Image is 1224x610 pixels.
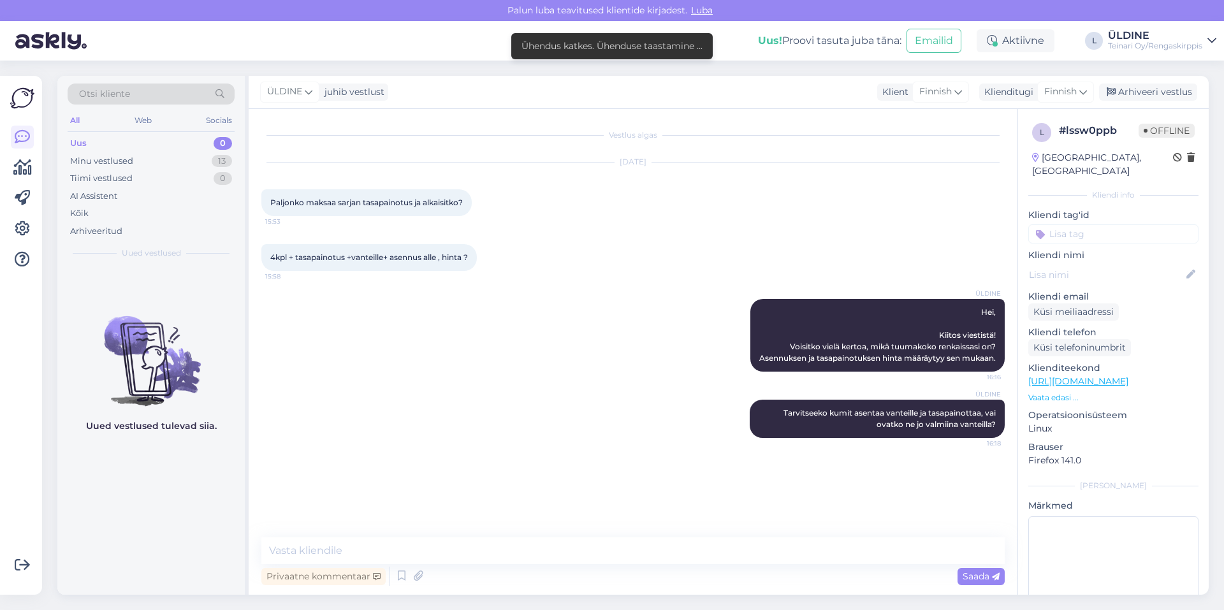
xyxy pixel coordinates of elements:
[203,112,235,129] div: Socials
[57,293,245,408] img: No chats
[953,389,1001,399] span: ÜLDINE
[1028,480,1198,491] div: [PERSON_NAME]
[214,172,232,185] div: 0
[1028,422,1198,435] p: Linux
[1028,249,1198,262] p: Kliendi nimi
[1028,339,1131,356] div: Küsi telefoninumbrit
[265,272,313,281] span: 15:58
[214,137,232,150] div: 0
[1028,326,1198,339] p: Kliendi telefon
[132,112,154,129] div: Web
[758,34,782,47] b: Uus!
[261,568,386,585] div: Privaatne kommentaar
[261,129,1005,141] div: Vestlus algas
[70,207,89,220] div: Kõik
[919,85,952,99] span: Finnish
[79,87,130,101] span: Otsi kliente
[1085,32,1103,50] div: L
[267,85,302,99] span: ÜLDINE
[963,570,1000,582] span: Saada
[70,155,133,168] div: Minu vestlused
[270,252,468,262] span: 4kpl + tasapainotus +vanteille+ asennus alle , hinta ?
[1028,224,1198,243] input: Lisa tag
[979,85,1033,99] div: Klienditugi
[1028,392,1198,403] p: Vaata edasi ...
[265,217,313,226] span: 15:53
[907,29,961,53] button: Emailid
[1139,124,1195,138] span: Offline
[953,289,1001,298] span: ÜLDINE
[1108,31,1202,41] div: ÜLDINE
[1108,41,1202,51] div: Teinari Oy/Rengaskirppis
[521,40,703,53] div: Ühendus katkes. Ühenduse taastamine ...
[70,190,117,203] div: AI Assistent
[977,29,1054,52] div: Aktiivne
[1044,85,1077,99] span: Finnish
[1028,375,1128,387] a: [URL][DOMAIN_NAME]
[953,372,1001,382] span: 16:16
[1028,189,1198,201] div: Kliendi info
[1028,208,1198,222] p: Kliendi tag'id
[758,33,901,48] div: Proovi tasuta juba täna:
[1028,499,1198,512] p: Märkmed
[70,137,87,150] div: Uus
[1108,31,1216,51] a: ÜLDINETeinari Oy/Rengaskirppis
[687,4,717,16] span: Luba
[261,156,1005,168] div: [DATE]
[319,85,384,99] div: juhib vestlust
[122,247,181,259] span: Uued vestlused
[877,85,908,99] div: Klient
[1028,409,1198,422] p: Operatsioonisüsteem
[1059,123,1139,138] div: # lssw0ppb
[1099,84,1197,101] div: Arhiveeri vestlus
[70,225,122,238] div: Arhiveeritud
[1028,440,1198,454] p: Brauser
[1028,290,1198,303] p: Kliendi email
[953,439,1001,448] span: 16:18
[86,419,217,433] p: Uued vestlused tulevad siia.
[1040,127,1044,137] span: l
[212,155,232,168] div: 13
[10,86,34,110] img: Askly Logo
[1028,303,1119,321] div: Küsi meiliaadressi
[70,172,133,185] div: Tiimi vestlused
[783,408,998,429] span: Tarvitseeko kumit asentaa vanteille ja tasapainottaa, vai ovatko ne jo valmiina vanteilla?
[68,112,82,129] div: All
[270,198,463,207] span: Paljonko maksaa sarjan tasapainotus ja alkaisitko?
[1029,268,1184,282] input: Lisa nimi
[1028,454,1198,467] p: Firefox 141.0
[1032,151,1173,178] div: [GEOGRAPHIC_DATA], [GEOGRAPHIC_DATA]
[1028,361,1198,375] p: Klienditeekond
